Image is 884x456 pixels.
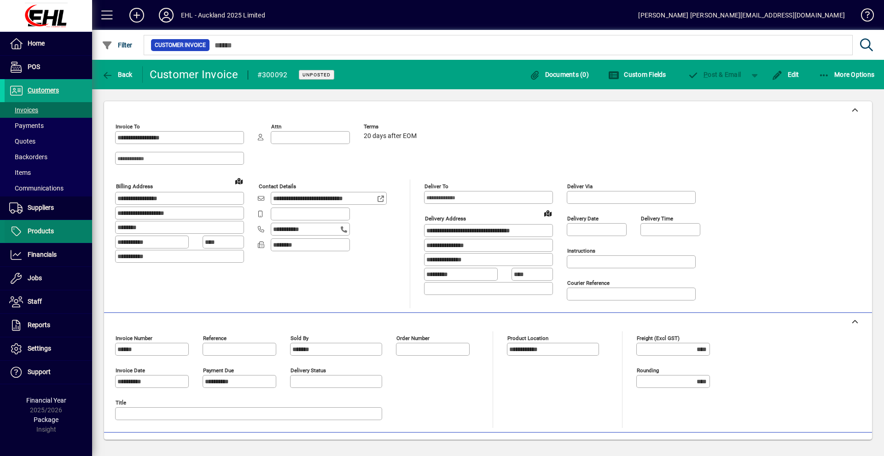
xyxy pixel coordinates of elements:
[28,63,40,70] span: POS
[567,183,593,190] mat-label: Deliver via
[151,7,181,23] button: Profile
[9,106,38,114] span: Invoices
[608,71,666,78] span: Custom Fields
[5,118,92,133] a: Payments
[5,56,92,79] a: POS
[567,280,610,286] mat-label: Courier Reference
[527,66,591,83] button: Documents (0)
[122,7,151,23] button: Add
[116,335,152,341] mat-label: Invoice number
[291,335,308,341] mat-label: Sold by
[92,66,143,83] app-page-header-button: Back
[102,71,133,78] span: Back
[641,215,673,222] mat-label: Delivery time
[816,66,877,83] button: More Options
[9,169,31,176] span: Items
[99,37,135,53] button: Filter
[26,397,66,404] span: Financial Year
[116,367,145,374] mat-label: Invoice date
[9,185,64,192] span: Communications
[291,367,326,374] mat-label: Delivery status
[155,40,206,50] span: Customer Invoice
[529,71,589,78] span: Documents (0)
[102,41,133,49] span: Filter
[396,335,430,341] mat-label: Order number
[28,274,42,282] span: Jobs
[5,180,92,196] a: Communications
[232,173,246,188] a: View on map
[5,32,92,55] a: Home
[150,67,238,82] div: Customer Invoice
[606,66,669,83] button: Custom Fields
[28,298,42,305] span: Staff
[688,71,741,78] span: ost & Email
[302,72,331,78] span: Unposted
[9,122,44,129] span: Payments
[637,335,680,341] mat-label: Freight (excl GST)
[116,123,140,130] mat-label: Invoice To
[99,66,135,83] button: Back
[5,220,92,243] a: Products
[257,68,288,82] div: #300092
[28,345,51,352] span: Settings
[638,8,845,23] div: [PERSON_NAME] [PERSON_NAME][EMAIL_ADDRESS][DOMAIN_NAME]
[5,165,92,180] a: Items
[34,416,58,423] span: Package
[704,71,708,78] span: P
[5,196,92,219] a: Suppliers
[28,87,59,94] span: Customers
[5,102,92,118] a: Invoices
[5,290,92,313] a: Staff
[5,149,92,165] a: Backorders
[28,251,57,258] span: Financials
[28,204,54,211] span: Suppliers
[854,2,872,32] a: Knowledge Base
[567,215,599,222] mat-label: Delivery date
[772,71,799,78] span: Edit
[507,335,548,341] mat-label: Product location
[5,361,92,384] a: Support
[9,138,35,145] span: Quotes
[683,66,746,83] button: Post & Email
[116,399,126,406] mat-label: Title
[203,367,234,374] mat-label: Payment due
[28,321,50,329] span: Reports
[5,133,92,149] a: Quotes
[364,133,417,140] span: 20 days after EOM
[637,367,659,374] mat-label: Rounding
[769,66,802,83] button: Edit
[203,335,227,341] mat-label: Reference
[28,368,51,375] span: Support
[5,314,92,337] a: Reports
[567,248,595,254] mat-label: Instructions
[425,183,448,190] mat-label: Deliver To
[271,123,281,130] mat-label: Attn
[5,337,92,360] a: Settings
[28,227,54,235] span: Products
[9,153,47,161] span: Backorders
[5,243,92,266] a: Financials
[819,71,875,78] span: More Options
[541,206,555,220] a: View on map
[364,124,419,130] span: Terms
[5,267,92,290] a: Jobs
[181,8,265,23] div: EHL - Auckland 2025 Limited
[28,40,45,47] span: Home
